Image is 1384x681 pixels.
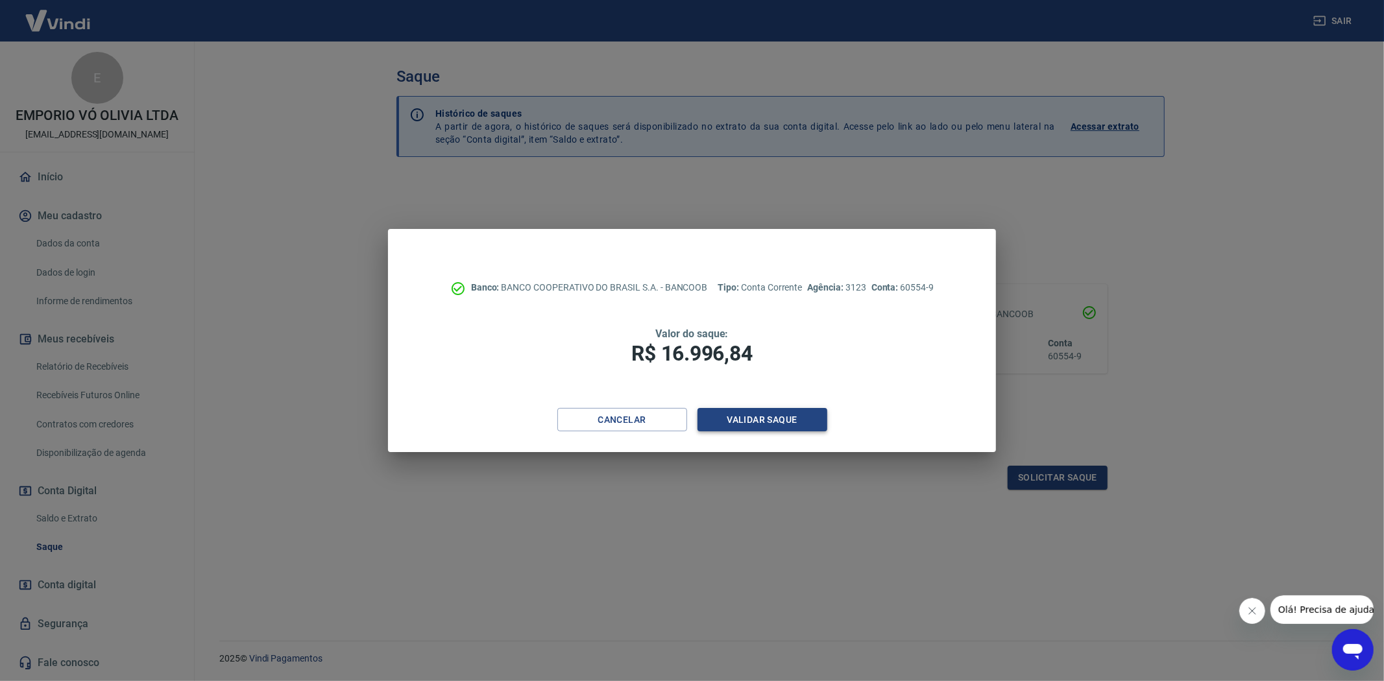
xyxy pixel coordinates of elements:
p: 60554-9 [871,281,934,294]
span: Agência: [807,282,845,293]
span: Banco: [471,282,502,293]
p: BANCO COOPERATIVO DO BRASIL S.A. - BANCOOB [471,281,708,294]
iframe: Fechar mensagem [1239,598,1265,624]
span: Tipo: [718,282,741,293]
span: Valor do saque: [655,328,728,340]
span: Olá! Precisa de ajuda? [8,9,109,19]
button: Cancelar [557,408,687,432]
iframe: Botão para abrir a janela de mensagens [1332,629,1374,671]
span: R$ 16.996,84 [631,341,752,366]
p: 3123 [807,281,866,294]
iframe: Mensagem da empresa [1270,595,1374,624]
p: Conta Corrente [718,281,802,294]
span: Conta: [871,282,901,293]
button: Validar saque [698,408,827,432]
